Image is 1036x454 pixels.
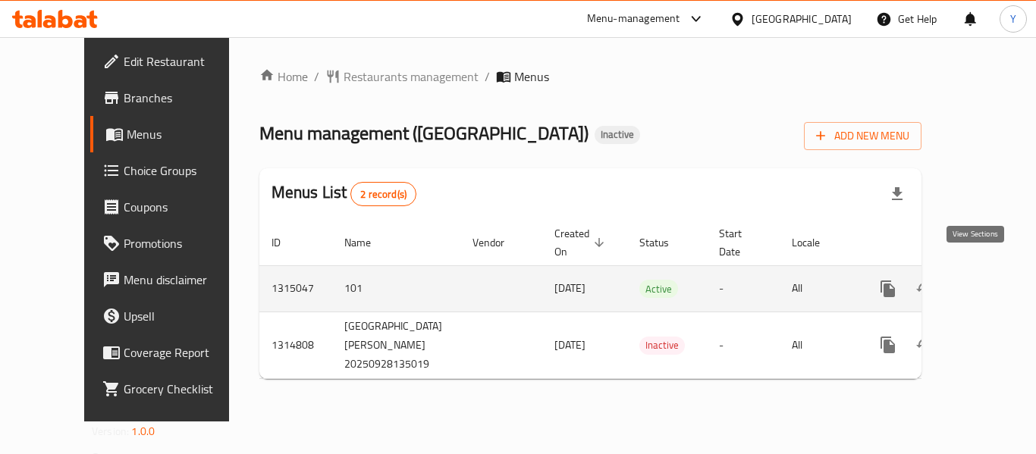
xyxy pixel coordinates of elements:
div: Active [639,280,678,298]
span: Locale [792,233,840,252]
a: Choice Groups [90,152,257,189]
span: [DATE] [554,278,585,298]
a: Coupons [90,189,257,225]
th: Actions [858,220,1028,266]
span: Choice Groups [124,161,245,180]
button: Add New Menu [804,122,921,150]
span: Promotions [124,234,245,252]
span: Created On [554,224,609,261]
span: [DATE] [554,335,585,355]
button: more [870,327,906,363]
span: Inactive [595,128,640,141]
span: Status [639,233,689,252]
a: Coverage Report [90,334,257,371]
span: Start Date [719,224,761,261]
a: Menus [90,116,257,152]
span: Inactive [639,337,685,354]
span: Vendor [472,233,524,252]
span: 2 record(s) [351,187,416,202]
span: 1.0.0 [131,421,155,441]
span: Branches [124,89,245,107]
a: Upsell [90,298,257,334]
nav: breadcrumb [259,67,921,86]
li: / [314,67,319,86]
td: 101 [332,265,460,312]
td: [GEOGRAPHIC_DATA][PERSON_NAME] 20250928135019 [332,312,460,378]
span: Active [639,280,678,298]
div: Menu-management [587,10,680,28]
span: Y [1010,11,1016,27]
span: Menus [514,67,549,86]
td: 1314808 [259,312,332,378]
div: Inactive [595,126,640,144]
span: Version: [92,421,129,441]
div: Total records count [350,182,416,206]
td: 1315047 [259,265,332,312]
td: All [780,312,858,378]
span: Restaurants management [344,67,479,86]
a: Promotions [90,225,257,261]
span: Menu management ( [GEOGRAPHIC_DATA] ) [259,116,589,150]
a: Grocery Checklist [90,371,257,407]
button: Change Status [906,327,943,363]
li: / [485,67,490,86]
span: Upsell [124,307,245,325]
button: Change Status [906,271,943,307]
a: Branches [90,80,257,116]
span: Menus [127,125,245,143]
span: Coverage Report [124,343,245,362]
div: Export file [879,176,915,212]
span: Add New Menu [816,127,909,146]
span: Edit Restaurant [124,52,245,70]
a: Restaurants management [325,67,479,86]
span: Coupons [124,198,245,216]
a: Edit Restaurant [90,43,257,80]
table: enhanced table [259,220,1028,379]
td: All [780,265,858,312]
span: Menu disclaimer [124,271,245,289]
span: Grocery Checklist [124,380,245,398]
div: Inactive [639,337,685,355]
a: Menu disclaimer [90,261,257,298]
div: [GEOGRAPHIC_DATA] [752,11,852,27]
button: more [870,271,906,307]
span: Name [344,233,391,252]
span: ID [272,233,300,252]
td: - [707,312,780,378]
h2: Menus List [272,181,416,206]
a: Home [259,67,308,86]
td: - [707,265,780,312]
